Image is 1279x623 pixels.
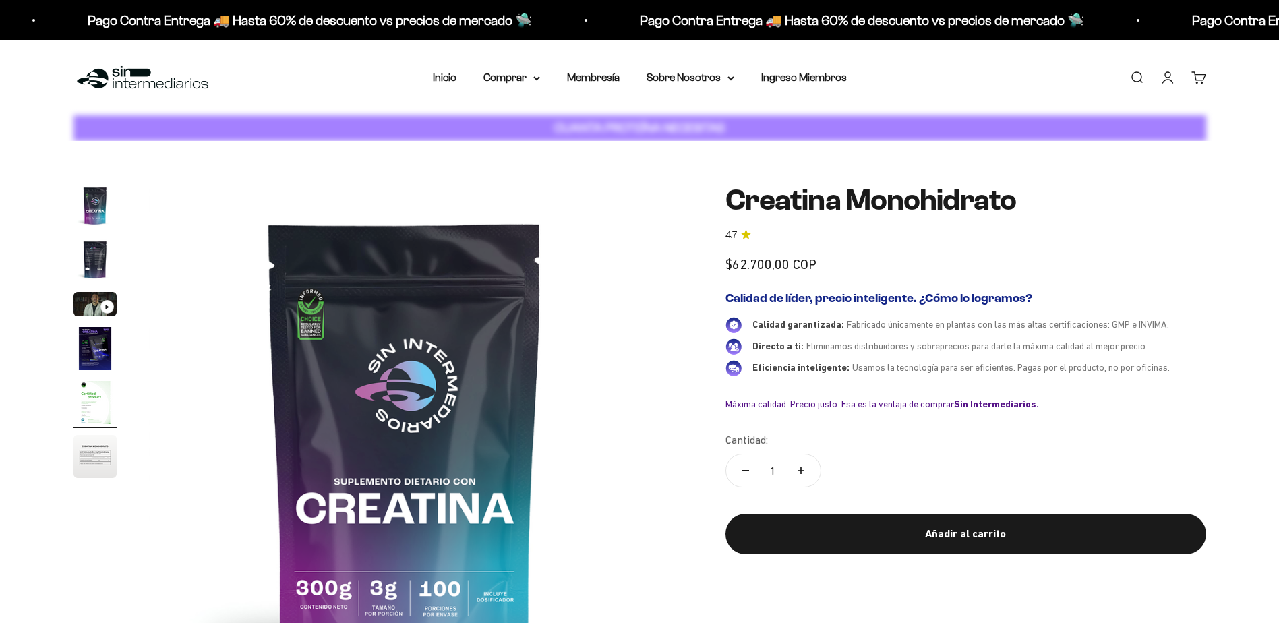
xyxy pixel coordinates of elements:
[726,454,765,487] button: Reducir cantidad
[73,435,117,482] button: Ir al artículo 6
[567,71,620,83] a: Membresía
[73,238,117,281] img: Creatina Monohidrato
[725,432,768,449] label: Cantidad:
[725,228,737,243] span: 4.7
[73,327,117,370] img: Creatina Monohidrato
[73,327,117,374] button: Ir al artículo 4
[554,121,725,135] strong: CUANTA PROTEÍNA NECESITAS
[725,338,742,355] img: Directo a ti
[752,362,850,373] span: Eficiencia inteligente:
[725,228,1206,243] a: 4.74.7 de 5.0 estrellas
[725,398,1206,410] div: Máxima calidad. Precio justo. Esa es la ventaja de comprar
[725,184,1206,216] h1: Creatina Monohidrato
[73,292,117,320] button: Ir al artículo 3
[725,254,816,275] sale-price: $62.700,00 COP
[806,340,1148,351] span: Eliminamos distribuidores y sobreprecios para darte la máxima calidad al mejor precio.
[86,9,531,31] p: Pago Contra Entrega 🚚 Hasta 60% de descuento vs precios de mercado 🛸
[752,525,1179,543] div: Añadir al carrito
[73,184,117,231] button: Ir al artículo 1
[73,435,117,478] img: Creatina Monohidrato
[781,454,821,487] button: Aumentar cantidad
[73,238,117,285] button: Ir al artículo 2
[73,381,117,428] button: Ir al artículo 5
[725,514,1206,554] button: Añadir al carrito
[725,360,742,376] img: Eficiencia inteligente
[725,317,742,333] img: Calidad garantizada
[725,291,1206,306] h2: Calidad de líder, precio inteligente. ¿Cómo lo logramos?
[752,340,804,351] span: Directo a ti:
[73,381,117,424] img: Creatina Monohidrato
[752,319,844,330] span: Calidad garantizada:
[852,362,1170,373] span: Usamos la tecnología para ser eficientes. Pagas por el producto, no por oficinas.
[433,71,456,83] a: Inicio
[483,69,540,86] summary: Comprar
[761,71,847,83] a: Ingreso Miembros
[638,9,1083,31] p: Pago Contra Entrega 🚚 Hasta 60% de descuento vs precios de mercado 🛸
[647,69,734,86] summary: Sobre Nosotros
[73,184,117,227] img: Creatina Monohidrato
[847,319,1169,330] span: Fabricado únicamente en plantas con las más altas certificaciones: GMP e INVIMA.
[954,398,1039,409] b: Sin Intermediarios.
